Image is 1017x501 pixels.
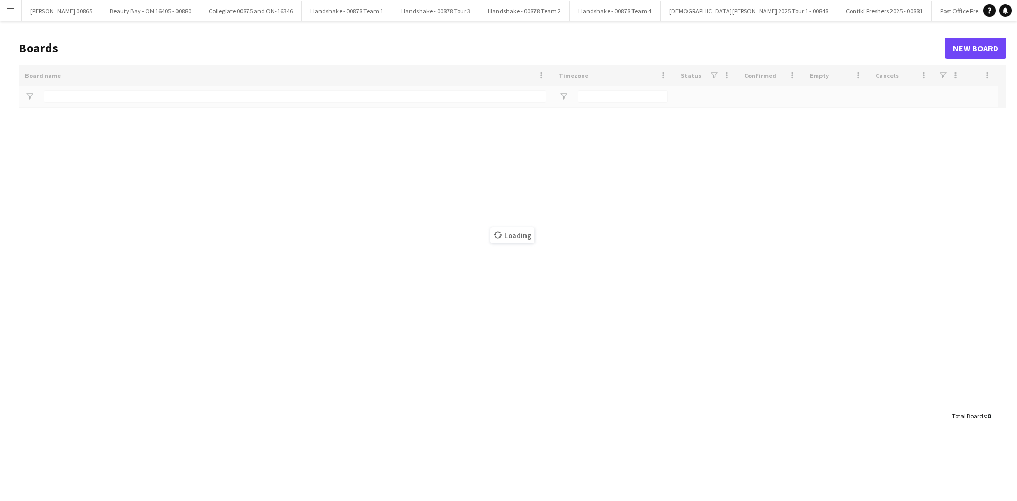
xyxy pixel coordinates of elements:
[392,1,479,21] button: Handshake - 00878 Tour 3
[22,1,101,21] button: [PERSON_NAME] 00865
[661,1,837,21] button: [DEMOGRAPHIC_DATA][PERSON_NAME] 2025 Tour 1 - 00848
[952,412,986,420] span: Total Boards
[945,38,1006,59] a: New Board
[302,1,392,21] button: Handshake - 00878 Team 1
[200,1,302,21] button: Collegiate 00875 and ON-16346
[987,412,991,420] span: 0
[101,1,200,21] button: Beauty Bay - ON 16405 - 00880
[952,406,991,426] div: :
[479,1,570,21] button: Handshake - 00878 Team 2
[19,40,945,56] h1: Boards
[837,1,932,21] button: Contiki Freshers 2025 - 00881
[570,1,661,21] button: Handshake - 00878 Team 4
[490,227,534,243] span: Loading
